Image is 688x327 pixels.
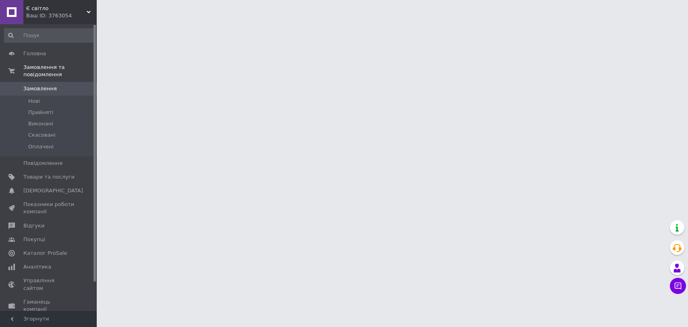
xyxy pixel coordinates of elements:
[23,50,46,57] span: Головна
[4,28,95,43] input: Пошук
[23,263,51,271] span: Аналітика
[23,85,57,92] span: Замовлення
[28,109,53,116] span: Прийняті
[26,5,87,12] span: Є світло
[23,222,44,229] span: Відгуки
[28,131,56,139] span: Скасовані
[23,298,75,313] span: Гаманець компанії
[23,250,67,257] span: Каталог ProSale
[28,120,53,127] span: Виконані
[23,277,75,292] span: Управління сайтом
[28,143,54,150] span: Оплачені
[23,201,75,215] span: Показники роботи компанії
[23,173,75,181] span: Товари та послуги
[28,98,40,105] span: Нові
[23,236,45,243] span: Покупці
[23,187,83,194] span: [DEMOGRAPHIC_DATA]
[23,160,62,167] span: Повідомлення
[23,64,97,78] span: Замовлення та повідомлення
[670,278,686,294] button: Чат з покупцем
[26,12,97,19] div: Ваш ID: 3763054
